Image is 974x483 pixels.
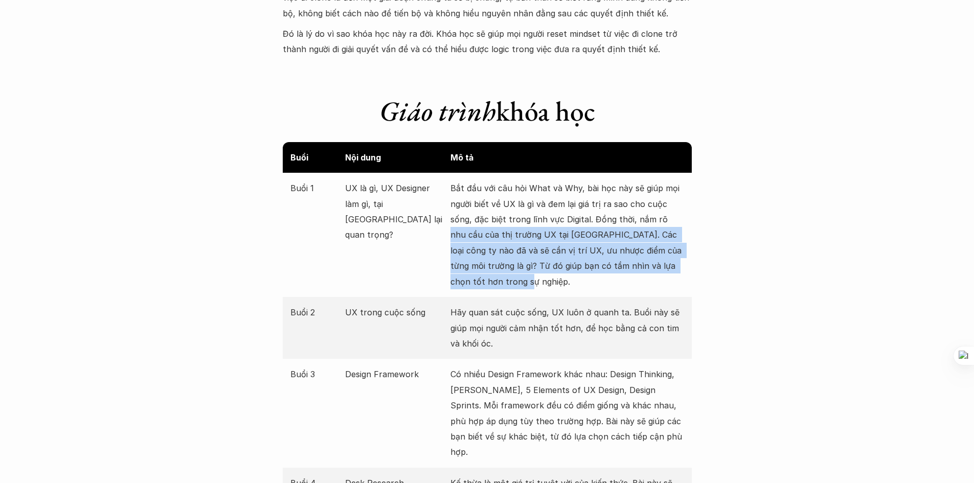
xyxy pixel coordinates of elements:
strong: Nội dung [345,152,381,163]
em: Giáo trình [379,93,496,129]
strong: Buổi [290,152,308,163]
strong: Mô tả [450,152,473,163]
p: Buổi 3 [290,366,341,382]
p: Bắt đầu với câu hỏi What và Why, bài học này sẽ giúp mọi người biết về UX là gì và đem lại giá tr... [450,180,684,289]
p: Đó là lý do vì sao khóa học này ra đời. Khóa học sẽ giúp mọi người reset mindset từ việc đi clone... [283,26,692,57]
p: UX trong cuộc sống [345,305,445,320]
h1: khóa học [283,95,692,128]
p: Hãy quan sát cuộc sống, UX luôn ở quanh ta. Buổi này sẽ giúp mọi người cảm nhận tốt hơn, để học b... [450,305,684,351]
p: Buổi 1 [290,180,341,196]
p: Có nhiều Design Framework khác nhau: Design Thinking, [PERSON_NAME], 5 Elements of UX Design, Des... [450,366,684,459]
p: UX là gì, UX Designer làm gì, tại [GEOGRAPHIC_DATA] lại quan trọng? [345,180,445,243]
p: Design Framework [345,366,445,382]
p: Buổi 2 [290,305,341,320]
